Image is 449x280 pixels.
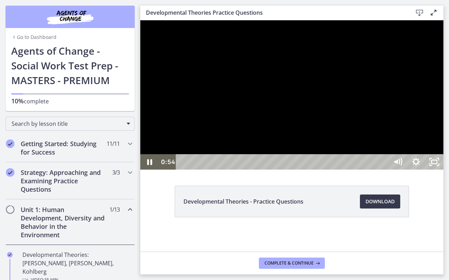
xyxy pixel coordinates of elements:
i: Completed [7,252,13,258]
span: Developmental Theories - Practice Questions [183,197,303,206]
span: 3 / 3 [112,168,120,177]
span: Complete & continue [264,260,314,266]
a: Download [360,194,400,209]
a: Go to Dashboard [11,34,56,41]
img: Agents of Change Social Work Test Prep [28,8,112,25]
button: Complete & continue [259,258,325,269]
h2: Strategy: Approaching and Examining Practice Questions [21,168,106,193]
iframe: Video Lesson [140,20,443,170]
button: Mute [248,134,267,149]
h2: Unit 1: Human Development, Diversity and Behavior in the Environment [21,205,106,239]
h2: Getting Started: Studying for Success [21,139,106,156]
span: Download [366,197,395,206]
span: 11 / 11 [107,139,120,148]
span: 10% [11,97,24,105]
i: Completed [6,139,14,148]
i: Completed [6,168,14,177]
button: Show settings menu [267,134,285,149]
div: Search by lesson title [6,117,135,131]
h3: Developmental Theories Practice Questions [146,8,401,17]
span: 1 / 13 [109,205,120,214]
button: Unfullscreen [285,134,303,149]
p: complete [11,97,129,105]
span: Search by lesson title [12,120,123,128]
h1: Agents of Change - Social Work Test Prep - MASTERS - PREMIUM [11,43,129,88]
